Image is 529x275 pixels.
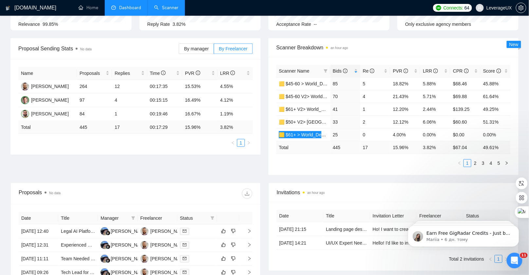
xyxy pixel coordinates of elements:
a: 🟨 $50+ V2> [GEOGRAPHIC_DATA]+[GEOGRAPHIC_DATA] Only_Tony-UX/UI_General [279,119,461,125]
span: user [478,6,482,10]
td: 3.82 % [218,121,253,134]
li: Previous Page [456,159,464,167]
th: Name [18,67,77,80]
a: 1 [495,255,502,263]
div: Proposals [19,188,136,199]
iframe: Intercom live chat [507,253,522,268]
td: 00:15:15 [147,94,182,107]
a: searchScanner [154,5,178,10]
img: AK [21,82,29,91]
td: 0.00% [481,128,511,141]
span: Connects: [444,4,463,11]
img: gigradar-bm.png [106,258,110,263]
img: RL [21,110,29,118]
th: Replies [112,67,147,80]
img: AK [140,255,149,263]
td: 4.12% [218,94,253,107]
td: 12 [112,80,147,94]
a: 1 [237,139,245,146]
span: Reply Rate [147,22,170,27]
a: 5 [495,160,502,167]
span: dislike [231,242,236,248]
span: By Freelancer [219,46,247,51]
a: AA[PERSON_NAME] [100,228,148,233]
td: 16.67% [182,107,217,121]
a: 🟨 $61+ > World_Design+Dev_Antony-Full-Stack_General [279,132,398,137]
span: -- [314,22,317,27]
img: logo [6,3,10,13]
td: Experienced Web App Developer for Legal SaaS [58,238,98,252]
a: setting [516,5,526,10]
a: AK[PERSON_NAME] [140,228,188,233]
span: filter [209,213,216,223]
td: 61.64% [481,90,511,103]
a: AK[PERSON_NAME] [140,269,188,275]
div: [PERSON_NAME] [111,255,148,262]
span: LRR [220,71,235,76]
th: Freelancer [417,210,464,222]
td: UI/UX Expert Needed for PowerPoint Slide Design [323,236,370,250]
span: filter [210,216,214,220]
button: like [220,241,228,249]
td: 17 [112,121,147,134]
button: dislike [229,227,237,235]
span: like [221,229,226,234]
span: Acceptance Rate [276,22,311,27]
div: [PERSON_NAME] [31,83,69,90]
li: Previous Page [487,255,495,263]
button: right [502,255,510,263]
span: 11 [520,253,528,258]
td: 1.19% [218,107,253,121]
td: 41 [330,103,360,115]
span: right [504,257,508,261]
li: Total 2 invitations [449,255,484,263]
span: filter [324,69,328,73]
span: Scanner Breakdown [276,43,511,52]
td: 00:17:29 [147,121,182,134]
span: Only exclusive agency members [405,22,471,27]
a: homeHome [79,5,98,10]
button: like [220,255,228,263]
span: Score [483,68,501,74]
td: Legal AI Platform [58,225,98,238]
span: Proposal Sending Stats [18,44,179,53]
td: 49.25% [481,103,511,115]
td: 15.53% [182,80,217,94]
time: an hour ago [331,46,348,50]
li: 1 [464,159,471,167]
span: No data [80,47,92,51]
span: No data [49,191,61,195]
span: info-circle [404,69,408,73]
a: UI/UX Expert Needed for PowerPoint Slide Design [326,240,429,246]
button: dislike [229,255,237,263]
td: $ 67.04 [450,141,481,154]
th: Status [464,210,510,222]
a: AK[PERSON_NAME] [140,256,188,261]
span: PVR [185,71,200,76]
td: Total [18,121,77,134]
span: Proposals [80,70,104,77]
span: left [458,161,462,165]
a: 🟨 $45-60 > World_Design+Dev_Antony-Front-End_General [279,81,402,86]
td: 85 [330,77,360,90]
span: like [221,242,226,248]
td: 12.12% [390,115,420,128]
img: gigradar-bm.png [106,231,110,235]
span: 64 [465,4,469,11]
span: dislike [231,256,236,261]
span: 3.82% [173,22,186,27]
th: Freelancer [138,212,177,225]
td: 4 [360,90,391,103]
span: info-circle [464,69,469,73]
span: Manager [100,215,128,222]
span: info-circle [497,69,501,73]
span: right [242,243,252,247]
td: 00:17:35 [147,80,182,94]
div: [PERSON_NAME] [31,110,69,117]
td: 70 [330,90,360,103]
span: info-circle [370,69,374,73]
a: 1 [464,160,471,167]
